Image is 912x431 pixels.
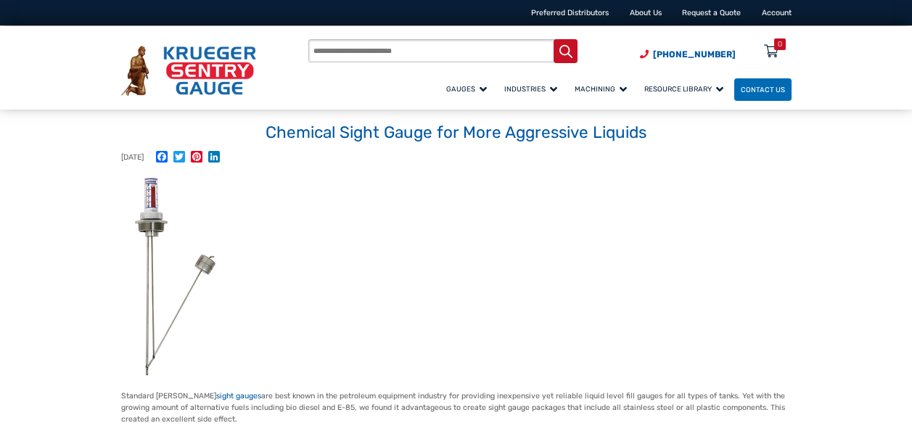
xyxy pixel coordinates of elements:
[188,151,205,165] a: Pinterest
[531,8,609,17] a: Preferred Distributors
[682,8,741,17] a: Request a Quote
[741,86,785,94] span: Contact Us
[762,8,792,17] a: Account
[446,85,487,93] span: Gauges
[216,391,261,401] a: sight gauges
[575,85,627,93] span: Machining
[638,76,734,102] a: Resource Library
[644,85,723,93] span: Resource Library
[653,49,736,59] span: [PHONE_NUMBER]
[121,123,792,143] h1: Chemical Sight Gauge for More Aggressive Liquids
[171,151,188,165] a: Twitter
[153,151,171,165] a: Facebook
[121,390,792,424] p: Standard [PERSON_NAME] are best known in the petroleum equipment industry for providing inexpensi...
[121,46,256,96] img: Krueger Sentry Gauge
[205,151,223,165] a: LinkedIn
[734,78,792,101] a: Contact Us
[778,38,782,50] div: 0
[498,76,568,102] a: Industries
[640,48,736,61] a: Phone Number (920) 434-8860
[630,8,662,17] a: About Us
[504,85,557,93] span: Industries
[121,152,144,162] span: [DATE]
[568,76,638,102] a: Machining
[121,173,221,379] img: Chemical Sight Gauge for More Aggressive Liquids
[440,76,498,102] a: Gauges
